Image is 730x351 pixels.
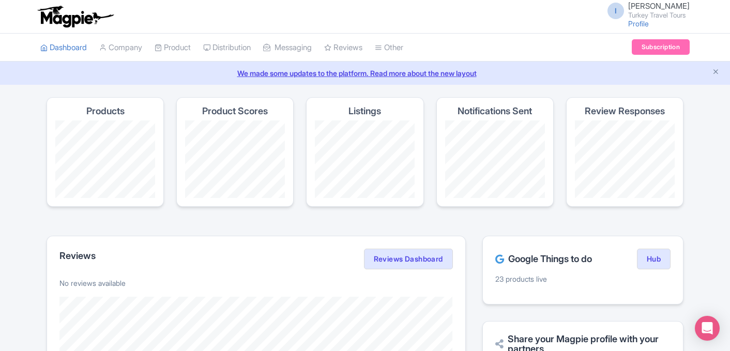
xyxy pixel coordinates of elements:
h4: Product Scores [202,106,268,116]
a: Company [99,34,142,62]
img: logo-ab69f6fb50320c5b225c76a69d11143b.png [35,5,115,28]
a: Profile [628,19,649,28]
h4: Notifications Sent [458,106,532,116]
a: Other [375,34,403,62]
h4: Listings [348,106,381,116]
a: Subscription [632,39,690,55]
a: I [PERSON_NAME] Turkey Travel Tours [601,2,690,19]
span: I [607,3,624,19]
a: Dashboard [40,34,87,62]
a: Reviews Dashboard [364,249,453,269]
a: Messaging [263,34,312,62]
div: Open Intercom Messenger [695,316,720,341]
span: [PERSON_NAME] [628,1,690,11]
a: Hub [637,249,671,269]
a: Distribution [203,34,251,62]
button: Close announcement [712,67,720,79]
a: We made some updates to the platform. Read more about the new layout [6,68,724,79]
h2: Reviews [59,251,96,261]
p: 23 products live [495,273,671,284]
small: Turkey Travel Tours [628,12,690,19]
p: No reviews available [59,278,453,288]
a: Reviews [324,34,362,62]
a: Product [155,34,191,62]
h4: Products [86,106,125,116]
h4: Review Responses [585,106,665,116]
h2: Google Things to do [495,254,592,264]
